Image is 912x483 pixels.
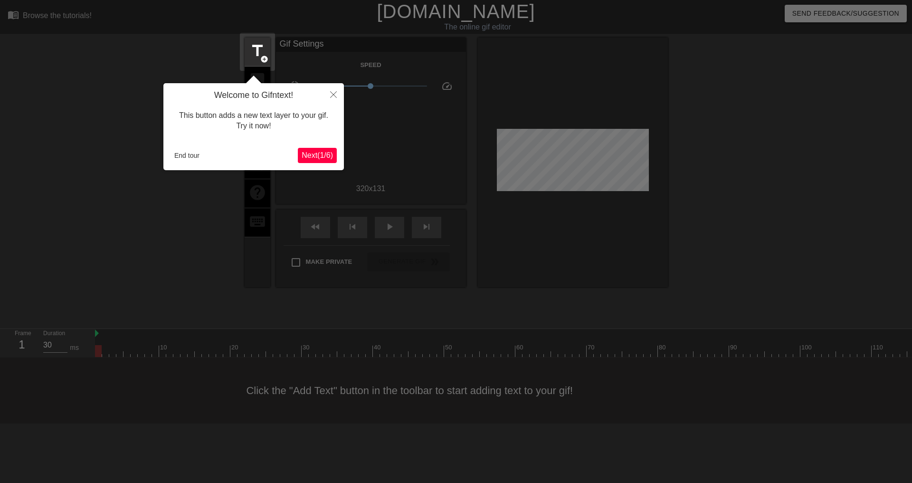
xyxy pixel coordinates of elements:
[298,148,337,163] button: Next
[171,148,203,163] button: End tour
[171,101,337,141] div: This button adds a new text layer to your gif. Try it now!
[302,151,333,159] span: Next ( 1 / 6 )
[323,83,344,105] button: Close
[171,90,337,101] h4: Welcome to Gifntext!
